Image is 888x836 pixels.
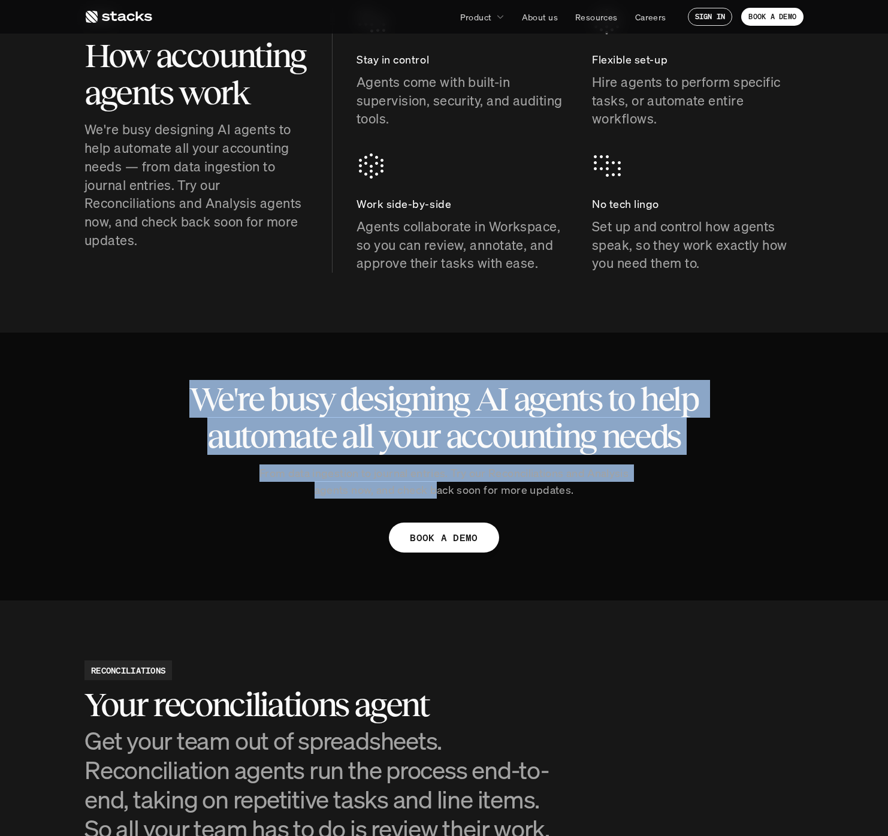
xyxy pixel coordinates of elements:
[688,8,733,26] a: SIGN IN
[249,464,639,499] p: From data ingestion to journal entries. Try our Reconciliations and Analysis agents now, and chec...
[592,73,804,128] p: Hire agents to perform specific tasks, or automate entire workflows.
[748,13,796,21] p: BOOK A DEMO
[84,120,308,250] p: We're busy designing AI agents to help automate all your accounting needs — from data ingestion t...
[592,218,804,273] p: Set up and control how agents speak, so they work exactly how you need them to.
[410,529,478,547] p: BOOK A DEMO
[357,195,568,213] p: Work side-by-side
[628,6,673,28] a: Careers
[141,228,194,237] a: Privacy Policy
[389,523,499,553] a: BOOK A DEMO
[84,37,308,111] h2: How accounting agents work
[592,195,804,213] p: No tech lingo
[460,11,492,23] p: Product
[91,664,165,677] h2: RECONCILIATIONS
[357,73,568,128] p: Agents come with built-in supervision, security, and auditing tools.
[568,6,625,28] a: Resources
[357,51,568,68] p: Stay in control
[635,11,666,23] p: Careers
[592,51,804,68] p: Flexible set-up
[695,13,726,21] p: SIGN IN
[575,11,618,23] p: Resources
[84,686,564,723] h2: Your reconciliations agent
[180,381,708,454] h2: We're busy designing AI agents to help automate all your accounting needs
[357,218,568,273] p: Agents collaborate in Workspace, so you can review, annotate, and approve their tasks with ease.
[741,8,804,26] a: BOOK A DEMO
[515,6,565,28] a: About us
[522,11,558,23] p: About us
